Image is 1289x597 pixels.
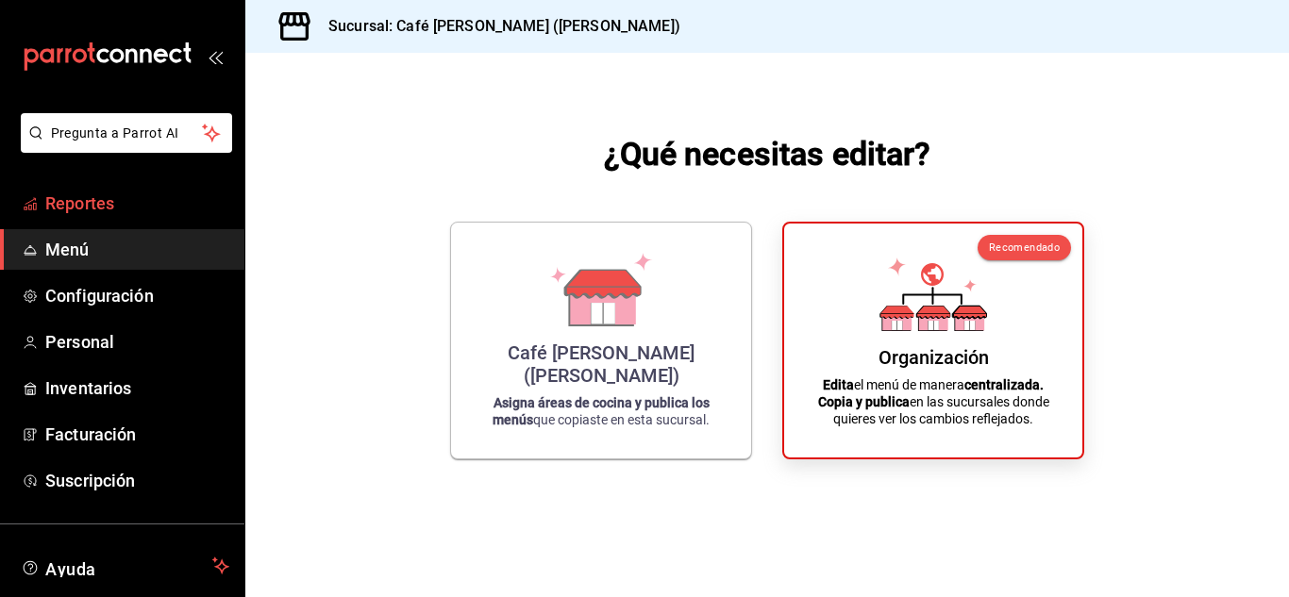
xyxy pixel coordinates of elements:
strong: Copia y publica [818,394,910,409]
div: Café [PERSON_NAME] ([PERSON_NAME]) [474,341,728,387]
span: Reportes [45,191,229,216]
strong: Asigna áreas de cocina y publica los menús [493,395,710,427]
span: Configuración [45,283,229,308]
a: Pregunta a Parrot AI [13,137,232,157]
h1: ¿Qué necesitas editar? [604,131,931,176]
span: Menú [45,237,229,262]
div: Organización [879,346,989,369]
span: Suscripción [45,468,229,493]
span: Recomendado [989,241,1060,254]
p: el menú de manera en las sucursales donde quieres ver los cambios reflejados. [807,376,1060,427]
button: Pregunta a Parrot AI [21,113,232,153]
p: que copiaste en esta sucursal. [474,394,728,428]
span: Inventarios [45,375,229,401]
span: Pregunta a Parrot AI [51,124,203,143]
strong: centralizada. [964,377,1044,392]
span: Facturación [45,422,229,447]
button: open_drawer_menu [208,49,223,64]
h3: Sucursal: Café [PERSON_NAME] ([PERSON_NAME]) [313,15,680,38]
span: Personal [45,329,229,355]
strong: Edita [823,377,854,392]
span: Ayuda [45,555,205,577]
